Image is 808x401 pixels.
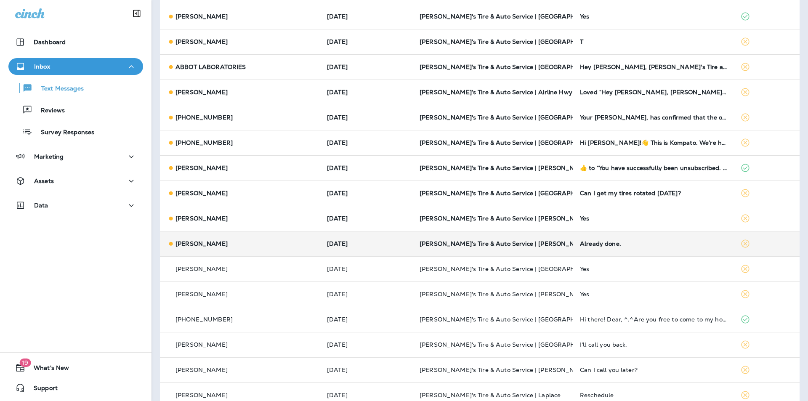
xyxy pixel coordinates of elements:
p: Aug 29, 2025 02:19 PM [327,165,406,171]
span: [PERSON_NAME]'s Tire & Auto Service | [PERSON_NAME] [420,240,590,247]
p: Assets [34,178,54,184]
p: [PHONE_NUMBER] [175,139,233,146]
p: Aug 31, 2025 07:01 AM [327,13,406,20]
div: Yes [580,266,727,272]
p: Aug 28, 2025 12:44 PM [327,266,406,272]
span: [PERSON_NAME]'s Tire & Auto Service | [GEOGRAPHIC_DATA] [420,139,604,146]
p: Aug 29, 2025 02:31 PM [327,139,406,146]
p: ABBOT LABORATORIES [175,64,246,70]
span: [PERSON_NAME]'s Tire & Auto Service | [GEOGRAPHIC_DATA] [420,63,604,71]
button: Reviews [8,101,143,119]
div: Reschedule [580,392,727,398]
p: Aug 29, 2025 03:49 PM [327,114,406,121]
p: [PERSON_NAME] [175,366,228,373]
p: Inbox [34,63,50,70]
div: Hey Breck, Chabill's Tire and Auto Service would love to help keep your vehicle in top shape! Enj... [580,64,727,70]
button: Inbox [8,58,143,75]
div: Can I get my tires rotated today? [580,190,727,197]
p: Aug 28, 2025 09:01 PM [327,215,406,222]
p: [PERSON_NAME] [175,89,228,96]
p: Aug 29, 2025 09:05 AM [327,190,406,197]
span: [PERSON_NAME]'s Tire & Auto Service | [GEOGRAPHIC_DATA] [420,316,604,323]
div: Yes [580,13,727,20]
button: Collapse Sidebar [125,5,149,22]
span: [PERSON_NAME]'s Tire & Auto Service | [GEOGRAPHIC_DATA] [420,13,604,20]
span: [PERSON_NAME]'s Tire & Auto Service | [GEOGRAPHIC_DATA][PERSON_NAME] [420,265,656,273]
p: [PERSON_NAME] [175,38,228,45]
span: Support [25,385,58,395]
span: [PERSON_NAME]'s Tire & Auto Service | [GEOGRAPHIC_DATA] [420,341,604,348]
p: Aug 28, 2025 12:39 PM [327,291,406,297]
div: Loved “Hey Kenny, Chabill's Tire and Auto Service would love to help keep your vehicle in top sha... [580,89,727,96]
p: [PERSON_NAME] [175,165,228,171]
div: I'll call you back. [580,341,727,348]
p: [PERSON_NAME] [175,215,228,222]
p: Marketing [34,153,64,160]
p: [PHONE_NUMBER] [175,114,233,121]
p: Reviews [32,107,65,115]
p: Dashboard [34,39,66,45]
div: Can I call you later? [580,366,727,373]
p: Aug 28, 2025 09:31 AM [327,392,406,398]
span: [PERSON_NAME]'s Tire & Auto Service | [GEOGRAPHIC_DATA] [420,38,604,45]
p: [PERSON_NAME] [175,240,228,247]
div: Your Dasher, Natasha, has confirmed that the order was handed to you. Please reach out to Natasha... [580,114,727,121]
p: [PERSON_NAME] [175,291,228,297]
p: [PHONE_NUMBER] [175,316,233,323]
span: [PERSON_NAME]’s Tire & Auto Service | Airline Hwy [420,88,572,96]
div: ​👍​ to “ You have successfully been unsubscribed. You will not receive any more messages from thi... [580,165,727,171]
span: What's New [25,364,69,374]
div: Yes [580,291,727,297]
button: Marketing [8,148,143,165]
p: Aug 28, 2025 09:58 AM [327,366,406,373]
button: 19What's New [8,359,143,376]
p: Aug 28, 2025 12:21 PM [327,316,406,323]
p: Aug 28, 2025 03:07 PM [327,240,406,247]
p: [PERSON_NAME] [175,190,228,197]
div: T [580,38,727,45]
button: Data [8,197,143,214]
p: Data [34,202,48,209]
div: Hi Duane!👋 This is Kompato. We’re here to help! Call 1-888-566-7280 or visit https://myaccount.ko... [580,139,727,146]
div: Already done. [580,240,727,247]
span: [PERSON_NAME]'s Tire & Auto Service | Laplace [420,391,561,399]
button: Text Messages [8,79,143,97]
p: [PERSON_NAME] [175,13,228,20]
div: Hi there! Dear, ^.^Are you free to come to my house for dinner today? ^o^ [580,316,727,323]
p: [PERSON_NAME] [175,266,228,272]
button: Support [8,380,143,396]
p: Aug 29, 2025 05:02 PM [327,89,406,96]
p: [PERSON_NAME] [175,341,228,348]
span: 19 [19,359,31,367]
span: [PERSON_NAME]'s Tire & Auto Service | [GEOGRAPHIC_DATA] [420,189,604,197]
p: Survey Responses [32,129,94,137]
p: Aug 30, 2025 09:04 AM [327,38,406,45]
span: [PERSON_NAME]'s Tire & Auto Service | [PERSON_NAME] [420,164,590,172]
p: Aug 30, 2025 09:04 AM [327,64,406,70]
button: Assets [8,173,143,189]
p: [PERSON_NAME] [175,392,228,398]
p: Aug 28, 2025 11:49 AM [327,341,406,348]
span: [PERSON_NAME]'s Tire & Auto Service | [GEOGRAPHIC_DATA] [420,114,604,121]
button: Dashboard [8,34,143,50]
div: Yes [580,215,727,222]
button: Survey Responses [8,123,143,141]
span: [PERSON_NAME]'s Tire & Auto Service | [PERSON_NAME] [420,366,590,374]
p: Text Messages [33,85,84,93]
span: [PERSON_NAME]'s Tire & Auto Service | [PERSON_NAME] [420,290,590,298]
span: [PERSON_NAME]'s Tire & Auto Service | [PERSON_NAME] [420,215,590,222]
